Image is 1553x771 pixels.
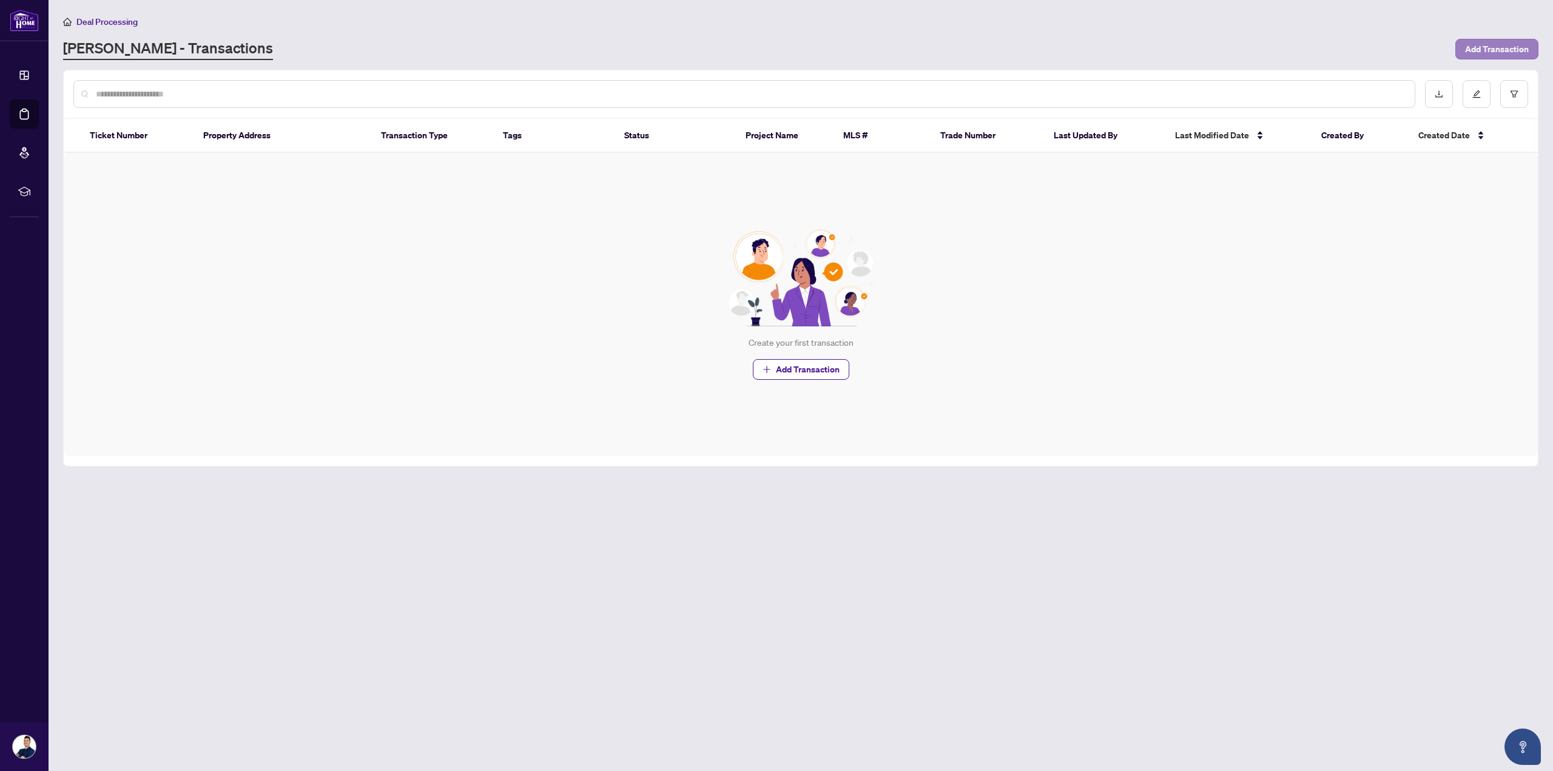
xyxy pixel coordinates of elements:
[736,119,833,153] th: Project Name
[1435,90,1443,98] span: download
[1175,129,1249,142] span: Last Modified Date
[63,18,72,26] span: home
[1455,39,1538,59] button: Add Transaction
[776,360,840,379] span: Add Transaction
[753,359,849,380] button: Add Transaction
[1510,90,1518,98] span: filter
[1463,80,1491,108] button: edit
[1044,119,1165,153] th: Last Updated By
[493,119,615,153] th: Tags
[1409,119,1522,153] th: Created Date
[615,119,736,153] th: Status
[1504,729,1541,765] button: Open asap
[76,16,138,27] span: Deal Processing
[1418,129,1470,142] span: Created Date
[80,119,194,153] th: Ticket Number
[63,38,273,60] a: [PERSON_NAME] - Transactions
[723,229,879,326] img: Null State Icon
[1472,90,1481,98] span: edit
[834,119,931,153] th: MLS #
[1465,39,1529,59] span: Add Transaction
[763,365,771,374] span: plus
[931,119,1044,153] th: Trade Number
[10,9,39,32] img: logo
[1500,80,1528,108] button: filter
[371,119,493,153] th: Transaction Type
[1165,119,1311,153] th: Last Modified Date
[1425,80,1453,108] button: download
[1312,119,1409,153] th: Created By
[13,735,36,758] img: Profile Icon
[194,119,372,153] th: Property Address
[749,336,854,349] div: Create your first transaction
